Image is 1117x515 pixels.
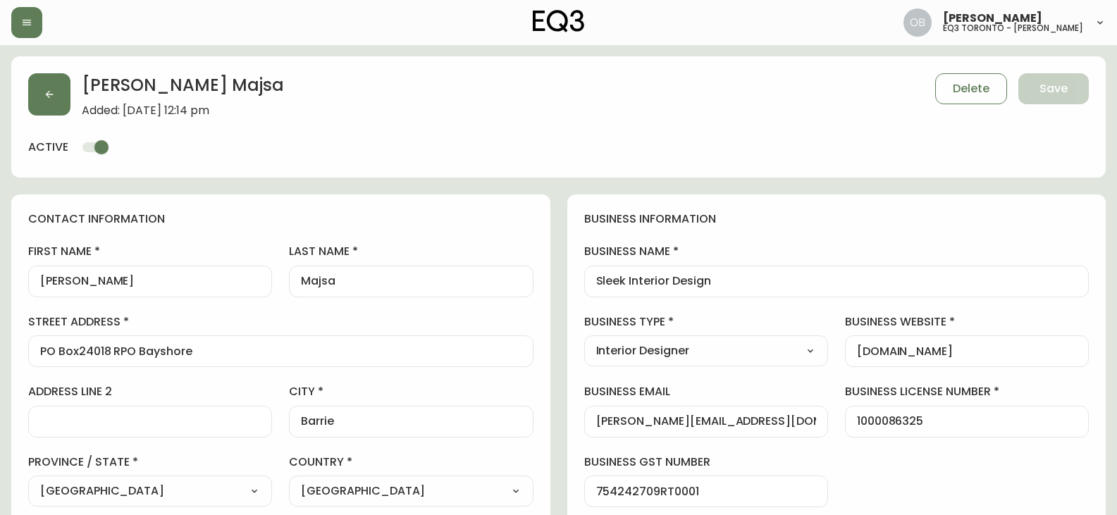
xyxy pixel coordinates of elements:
[584,211,1090,227] h4: business information
[28,211,533,227] h4: contact information
[28,384,272,399] label: address line 2
[584,314,828,330] label: business type
[289,384,533,399] label: city
[584,244,1090,259] label: business name
[943,13,1042,24] span: [PERSON_NAME]
[845,384,1089,399] label: business license number
[903,8,932,37] img: 8e0065c524da89c5c924d5ed86cfe468
[857,345,1077,358] input: https://www.designshop.com
[82,73,284,104] h2: [PERSON_NAME] Majsa
[82,104,284,117] span: Added: [DATE] 12:14 pm
[935,73,1007,104] button: Delete
[845,314,1089,330] label: business website
[28,244,272,259] label: first name
[953,81,989,97] span: Delete
[28,314,533,330] label: street address
[584,454,828,470] label: business gst number
[533,10,585,32] img: logo
[289,454,533,470] label: country
[289,244,533,259] label: last name
[943,24,1083,32] h5: eq3 toronto - [PERSON_NAME]
[584,384,828,399] label: business email
[28,139,68,155] h4: active
[28,454,272,470] label: province / state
